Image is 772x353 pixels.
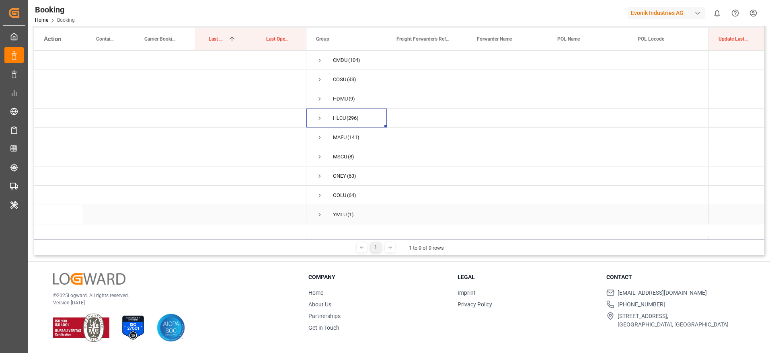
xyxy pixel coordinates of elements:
div: Press SPACE to select this row. [708,205,764,224]
span: Update Last Opened By [719,36,748,42]
a: Get in Touch [308,324,339,331]
span: Freight Forwarder's Reference No. [396,36,450,42]
span: [STREET_ADDRESS], [GEOGRAPHIC_DATA], [GEOGRAPHIC_DATA] [618,312,729,329]
h3: Company [308,273,448,281]
div: Press SPACE to select this row. [708,166,764,186]
div: 1 [371,242,381,252]
p: © 2025 Logward. All rights reserved. [53,292,288,299]
span: (63) [347,167,356,185]
div: Press SPACE to select this row. [708,147,764,166]
img: ISO 27001 Certification [119,314,147,342]
div: Press SPACE to select this row. [34,205,306,224]
div: CMDU [333,51,347,70]
button: show 0 new notifications [708,4,726,22]
div: 1 to 9 of 9 rows [409,244,444,252]
a: Home [308,289,323,296]
div: Press SPACE to select this row. [708,128,764,147]
a: Partnerships [308,313,341,319]
span: Forwarder Name [477,36,512,42]
div: MAEU [333,128,347,147]
a: Imprint [458,289,476,296]
a: Privacy Policy [458,301,492,308]
div: HLCU [333,109,346,127]
span: (141) [347,128,359,147]
h3: Legal [458,273,597,281]
img: Logward Logo [53,273,125,285]
div: OOLU [333,186,346,205]
span: Container No. [96,36,114,42]
img: AICPA SOC [157,314,185,342]
h3: Contact [606,273,745,281]
a: About Us [308,301,331,308]
div: MSCU [333,148,347,166]
div: Press SPACE to select this row. [708,89,764,109]
span: POL Locode [638,36,664,42]
p: Version [DATE] [53,299,288,306]
div: Press SPACE to select this row. [34,51,306,70]
div: Evonik Industries AG [628,7,705,19]
span: (8) [348,148,354,166]
span: (9) [349,90,355,108]
div: Press SPACE to select this row. [708,70,764,89]
span: (64) [347,186,356,205]
div: Press SPACE to select this row. [34,186,306,205]
span: [EMAIL_ADDRESS][DOMAIN_NAME] [618,289,707,297]
div: Press SPACE to select this row. [708,51,764,70]
div: ONEY [333,167,346,185]
button: Help Center [726,4,744,22]
div: Press SPACE to select this row. [34,70,306,89]
a: Home [35,17,48,23]
div: Booking [35,4,75,16]
div: Press SPACE to select this row. [34,89,306,109]
div: Press SPACE to select this row. [34,109,306,128]
div: HDMU [333,90,348,108]
div: COSU [333,70,346,89]
div: Press SPACE to select this row. [708,109,764,128]
div: Press SPACE to select this row. [34,166,306,186]
span: (296) [347,109,359,127]
span: (104) [348,51,360,70]
span: (1) [347,205,354,224]
span: Carrier Booking No. [144,36,178,42]
span: (43) [347,70,356,89]
span: Group [316,36,329,42]
div: Action [44,35,61,43]
div: Press SPACE to select this row. [34,147,306,166]
button: Evonik Industries AG [628,5,708,21]
img: ISO 9001 & ISO 14001 Certification [53,314,109,342]
div: Press SPACE to select this row. [34,128,306,147]
span: Last Opened By [266,36,289,42]
span: [PHONE_NUMBER] [618,300,665,309]
div: YMLU [333,205,347,224]
span: POL Name [557,36,580,42]
div: Press SPACE to select this row. [708,186,764,205]
span: Last Opened Date [209,36,225,42]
